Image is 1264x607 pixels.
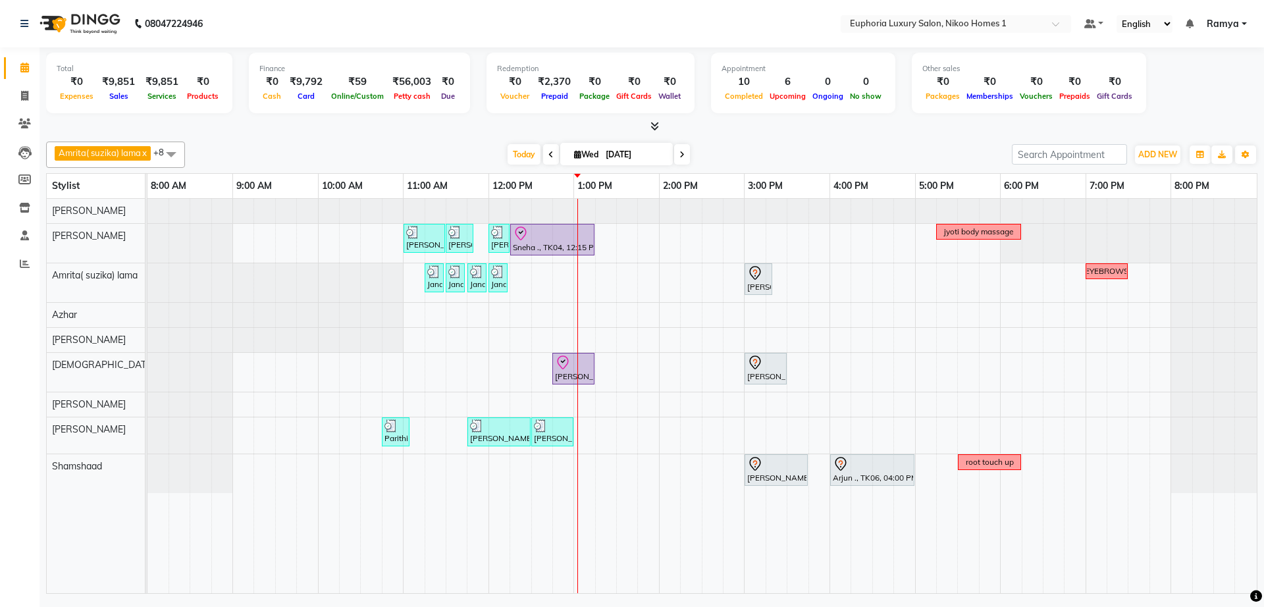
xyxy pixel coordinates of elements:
[916,176,957,196] a: 5:00 PM
[1001,176,1042,196] a: 6:00 PM
[847,74,885,90] div: 0
[52,460,102,472] span: Shamshaad
[141,147,147,158] a: x
[922,74,963,90] div: ₹0
[831,456,913,484] div: Arjun ., TK06, 04:00 PM-05:00 PM, EP-Color My Root KP
[319,176,366,196] a: 10:00 AM
[1085,265,1128,277] div: EYEBROWS
[489,176,536,196] a: 12:00 PM
[57,92,97,101] span: Expenses
[153,147,174,157] span: +8
[766,92,809,101] span: Upcoming
[57,63,222,74] div: Total
[847,92,885,101] span: No show
[966,456,1014,468] div: root touch up
[436,74,460,90] div: ₹0
[52,423,126,435] span: [PERSON_NAME]
[922,92,963,101] span: Packages
[1086,176,1128,196] a: 7:00 PM
[576,74,613,90] div: ₹0
[390,92,434,101] span: Petty cash
[328,74,387,90] div: ₹59
[259,92,284,101] span: Cash
[963,74,1016,90] div: ₹0
[259,63,460,74] div: Finance
[554,355,593,383] div: [PERSON_NAME] ., TK07, 12:45 PM-01:15 PM, EL-HAIR CUT (Senior Stylist) with hairwash MEN
[52,205,126,217] span: [PERSON_NAME]
[97,74,140,90] div: ₹9,851
[722,74,766,90] div: 10
[1093,92,1136,101] span: Gift Cards
[469,419,529,444] div: [PERSON_NAME] ., TK02, 11:45 AM-12:30 PM, EL-Hydra Boost
[1016,74,1056,90] div: ₹0
[1171,176,1213,196] a: 8:00 PM
[613,92,655,101] span: Gift Cards
[830,176,872,196] a: 4:00 PM
[469,265,485,290] div: Janani ., TK01, 11:45 AM-11:50 AM, EP-Under Arms Intimate
[497,92,533,101] span: Voucher
[328,92,387,101] span: Online/Custom
[722,92,766,101] span: Completed
[574,176,616,196] a: 1:00 PM
[766,74,809,90] div: 6
[1135,145,1180,164] button: ADD NEW
[34,5,124,42] img: logo
[259,74,284,90] div: ₹0
[52,269,138,281] span: Amrita( suzika) lama
[497,74,533,90] div: ₹0
[602,145,668,165] input: 2025-09-03
[52,309,77,321] span: Azhar
[576,92,613,101] span: Package
[490,265,506,290] div: Janani ., TK01, 12:00 PM-12:05 PM, EP-Tefiti Coffee Pedi
[52,334,126,346] span: [PERSON_NAME]
[533,419,572,444] div: [PERSON_NAME] ., TK02, 12:30 PM-01:00 PM, EP-Tightening Masque
[52,230,126,242] span: [PERSON_NAME]
[106,92,132,101] span: Sales
[147,176,190,196] a: 8:00 AM
[571,149,602,159] span: Wed
[184,92,222,101] span: Products
[140,74,184,90] div: ₹9,851
[1207,17,1239,31] span: Ramya
[145,5,203,42] b: 08047224946
[438,92,458,101] span: Due
[745,176,786,196] a: 3:00 PM
[1056,74,1093,90] div: ₹0
[57,74,97,90] div: ₹0
[284,74,328,90] div: ₹9,792
[1056,92,1093,101] span: Prepaids
[52,180,80,192] span: Stylist
[722,63,885,74] div: Appointment
[809,92,847,101] span: Ongoing
[383,419,408,444] div: Parithi ., TK05, 10:45 AM-11:05 AM, EL-Upperlip Threading
[963,92,1016,101] span: Memberships
[490,226,508,251] div: [PERSON_NAME] ., TK02, 12:00 PM-12:15 PM, EP-Artistic Cut - Senior Stylist
[746,456,806,484] div: [PERSON_NAME] ., TK03, 03:00 PM-03:45 PM, EL-Kid Cut Girl (Below 8 Yrs)
[655,74,684,90] div: ₹0
[922,63,1136,74] div: Other sales
[447,226,472,251] div: [PERSON_NAME] ., TK02, 11:30 AM-11:50 AM, EP-Face & Neck Bleach/Detan
[497,63,684,74] div: Redemption
[405,226,444,251] div: [PERSON_NAME] ., TK02, 11:00 AM-11:30 AM, EP-Instant Clean-Up
[387,74,436,90] div: ₹56,003
[746,355,785,383] div: [PERSON_NAME] ., TK03, 03:00 PM-03:30 PM, EL-Kid Cut (Below 8 Yrs) BOY
[52,359,155,371] span: [DEMOGRAPHIC_DATA]
[512,226,593,253] div: Sneha ., TK04, 12:15 PM-01:15 PM, EP-Aroma Massage (Aroma Oil) 45+15
[1138,149,1177,159] span: ADD NEW
[655,92,684,101] span: Wallet
[533,74,576,90] div: ₹2,370
[613,74,655,90] div: ₹0
[233,176,275,196] a: 9:00 AM
[294,92,318,101] span: Card
[508,144,540,165] span: Today
[809,74,847,90] div: 0
[1012,144,1127,165] input: Search Appointment
[144,92,180,101] span: Services
[447,265,463,290] div: Janani ., TK01, 11:30 AM-11:35 AM, EP-Half Legs Catridge Wax
[426,265,442,290] div: Janani ., TK01, 11:15 AM-11:20 AM, EP-Full Arms Catridge Wax
[184,74,222,90] div: ₹0
[746,265,771,293] div: [PERSON_NAME] ., TK03, 03:00 PM-03:20 PM, EL-Eyebrows Threading
[538,92,571,101] span: Prepaid
[660,176,701,196] a: 2:00 PM
[52,398,126,410] span: [PERSON_NAME]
